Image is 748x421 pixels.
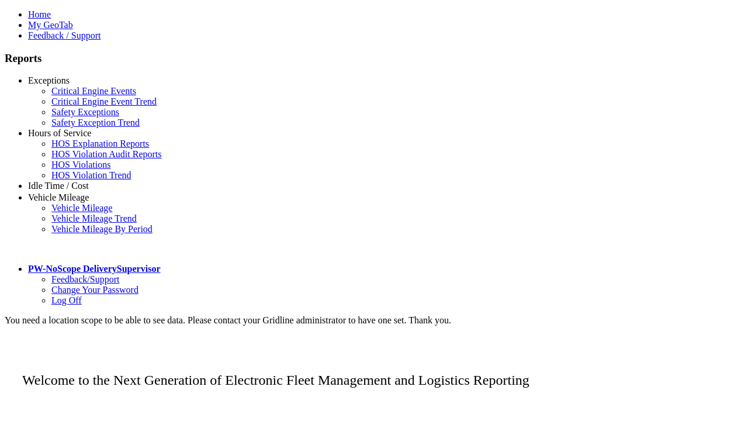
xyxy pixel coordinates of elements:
a: HOS Explanation Reports [51,139,149,149]
a: Safety Exception Trend [51,118,140,127]
p: Welcome to the Next Generation of Electronic Fleet Management and Logistics Reporting [5,355,743,388]
h3: Reports [5,52,743,65]
a: Critical Engine Event Trend [51,96,157,106]
a: Home [28,9,51,19]
a: Exceptions [28,75,70,85]
a: Feedback/Support [51,274,119,284]
a: Change Your Password [51,285,138,295]
a: Idle Cost [51,191,85,201]
a: Feedback / Support [28,30,101,40]
a: HOS Violation Trend [51,170,131,180]
a: Log Off [51,295,82,305]
a: Idle Time / Cost [28,181,89,191]
a: HOS Violation Audit Reports [51,149,162,159]
a: Critical Engine Events [51,86,136,96]
a: Hours of Service [28,128,91,138]
a: Safety Exceptions [51,107,119,117]
a: Vehicle Mileage [51,203,112,213]
a: My GeoTab [28,20,73,30]
a: HOS Violations [51,160,110,170]
a: Vehicle Mileage Trend [51,213,137,223]
div: You need a location scope to be able to see data. Please contact your Gridline administrator to h... [5,315,743,326]
a: Vehicle Mileage By Period [51,224,153,234]
a: Vehicle Mileage [28,192,89,202]
a: PW-NoScope DeliverySupervisor [28,264,160,274]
